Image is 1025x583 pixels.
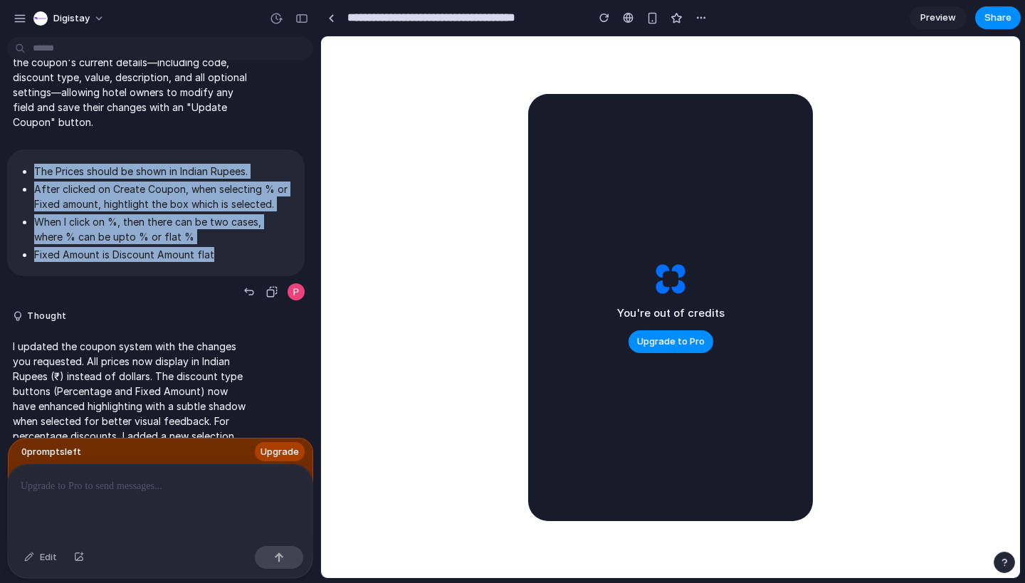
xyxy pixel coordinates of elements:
span: Preview [920,11,956,25]
button: Digistay [28,7,112,30]
span: Upgrade to Pro [637,335,705,349]
li: The Prices should be shown in Indian Rupees. [34,164,292,179]
p: I updated the coupon system with the changes you requested. All prices now display in Indian Rupe... [13,339,251,518]
span: Upgrade [261,445,299,459]
button: Share [975,6,1021,29]
button: Upgrade [255,442,305,462]
a: Preview [910,6,967,29]
li: When I click on %, then there can be two cases, where % can be upto % or flat % [34,214,292,244]
h2: You're out of credits [617,305,725,322]
li: After clicked on Create Coupon, when selecting % or Fixed amount, hightlight the box which is sel... [34,182,292,211]
button: Upgrade to Pro [629,330,713,353]
span: 0 prompt s left [21,445,81,459]
span: Share [984,11,1011,25]
li: Fixed Amount is Discount Amount flat [34,247,292,262]
span: Digistay [53,11,90,26]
